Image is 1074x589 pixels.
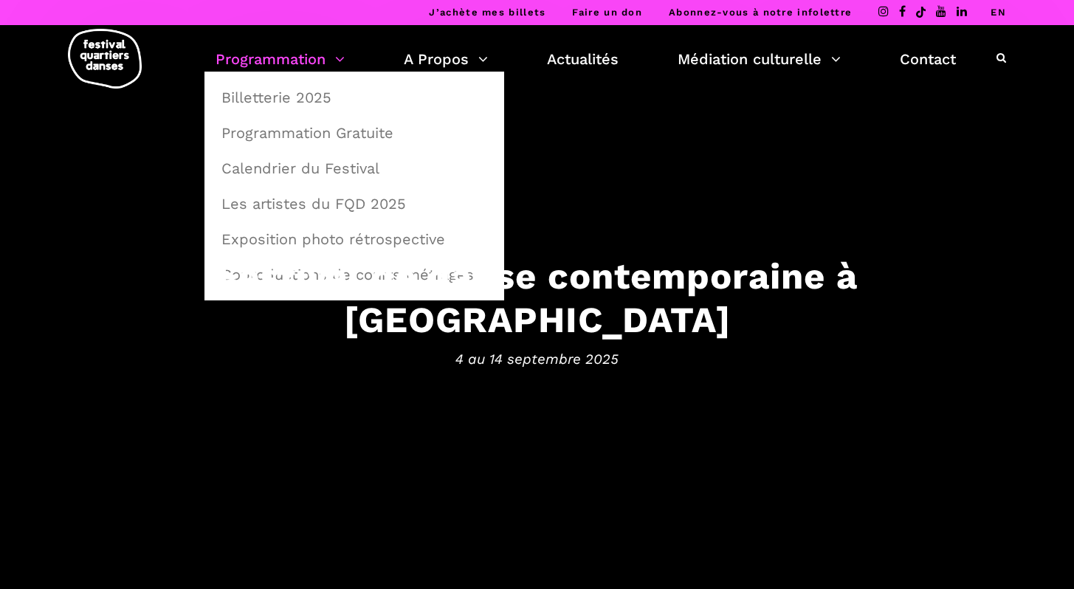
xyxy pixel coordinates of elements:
a: Programmation [216,46,345,72]
a: Médiation culturelle [678,46,841,72]
a: Faire un don [572,7,642,18]
span: 4 au 14 septembre 2025 [80,348,995,371]
a: Contact [900,46,956,72]
a: Abonnez-vous à notre infolettre [669,7,852,18]
a: Calendrier du Festival [213,151,496,185]
a: Exposition photo rétrospective [213,222,496,256]
a: Programmation Gratuite [213,116,496,150]
h3: Festival de danse contemporaine à [GEOGRAPHIC_DATA] [80,254,995,341]
a: Actualités [547,46,619,72]
a: EN [991,7,1006,18]
img: logo-fqd-med [68,29,142,89]
a: Billetterie 2025 [213,80,496,114]
a: J’achète mes billets [429,7,545,18]
a: Les artistes du FQD 2025 [213,187,496,221]
a: A Propos [404,46,488,72]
